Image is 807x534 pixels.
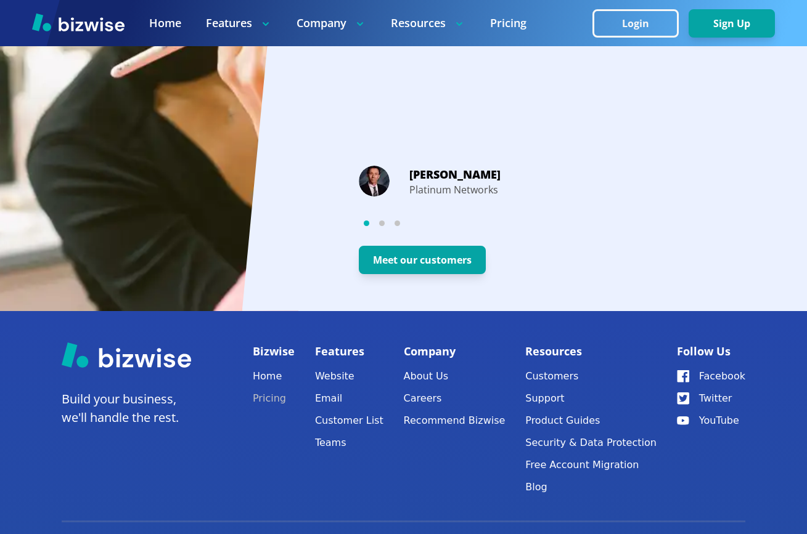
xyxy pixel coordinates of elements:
p: Company [297,15,366,31]
p: [PERSON_NAME] [409,165,501,184]
a: Teams [315,434,383,451]
p: Features [315,342,383,360]
a: Recommend Bizwise [404,412,506,429]
p: Platinum Networks [409,184,501,197]
button: Login [592,9,679,38]
p: Resources [525,342,657,360]
a: Product Guides [525,412,657,429]
p: Bizwise [253,342,295,360]
a: Careers [404,390,506,407]
img: Michael Branson [359,166,390,196]
a: Pricing [490,15,526,31]
a: Customers [525,368,657,385]
a: Facebook [677,368,745,385]
a: YouTube [677,412,745,429]
img: YouTube Icon [677,416,689,425]
img: Bizwise Logo [32,13,125,31]
a: Free Account Migration [525,456,657,474]
img: Facebook Icon [677,370,689,382]
img: Twitter Icon [677,392,689,405]
a: Sign Up [689,18,775,30]
a: About Us [404,368,506,385]
a: Twitter [677,390,745,407]
a: Blog [525,479,657,496]
a: Meet our customers [323,254,486,266]
p: Features [206,15,272,31]
a: Home [149,15,181,31]
p: Follow Us [677,342,745,360]
a: Login [592,18,689,30]
button: Support [525,390,657,407]
button: Sign Up [689,9,775,38]
p: Resources [391,15,465,31]
a: Pricing [253,390,295,407]
a: Website [315,368,383,385]
a: Security & Data Protection [525,434,657,451]
a: Home [253,368,295,385]
img: Bizwise Logo [62,342,191,368]
p: Company [404,342,506,360]
p: Build your business, we'll handle the rest. [62,390,191,427]
button: Meet our customers [359,246,486,274]
a: Customer List [315,412,383,429]
a: Email [315,390,383,407]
